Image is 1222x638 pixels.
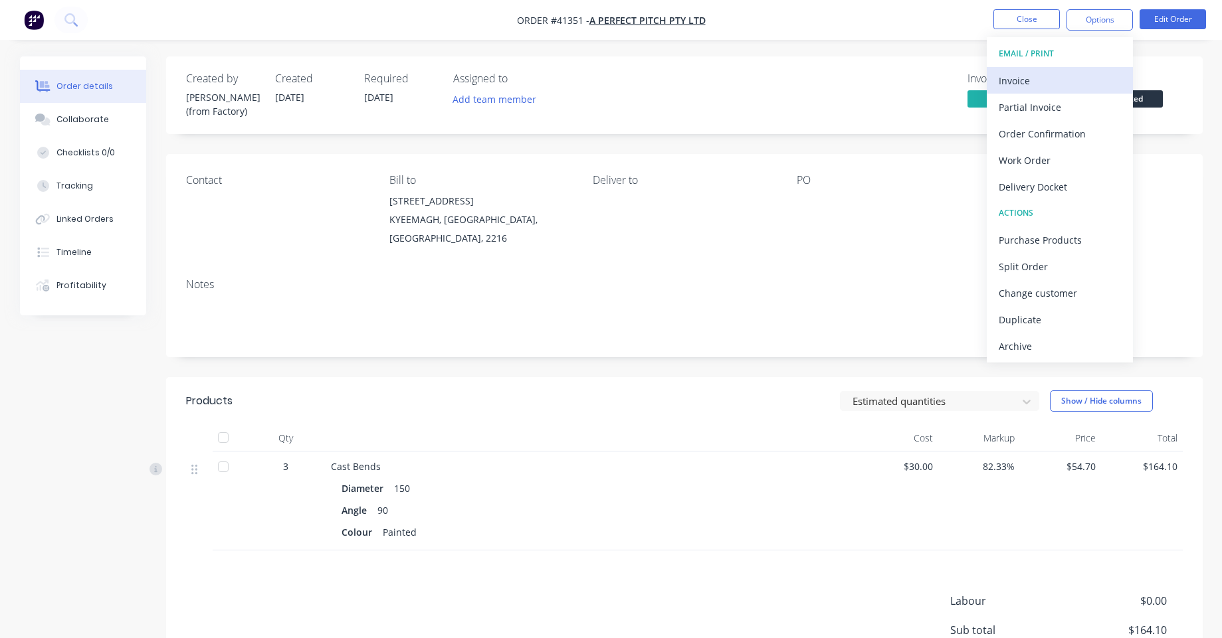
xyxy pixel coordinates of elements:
div: 150 [389,479,415,498]
div: KYEEMAGH, [GEOGRAPHIC_DATA], [GEOGRAPHIC_DATA], 2216 [389,210,571,248]
span: $164.10 [1106,459,1177,473]
div: Order details [56,80,113,92]
span: Labour [950,593,1069,609]
div: Notes [186,278,1183,291]
span: [DATE] [364,91,393,104]
div: Angle [342,501,372,520]
div: Partial Invoice [999,98,1121,117]
button: Edit Order [1140,9,1206,29]
div: [STREET_ADDRESS] [389,192,571,210]
div: Contact [186,174,368,187]
div: Collaborate [56,114,109,125]
div: Qty [246,425,326,451]
div: Checklists 0/0 [56,147,115,159]
div: Price [1020,425,1102,451]
span: $0.00 [1068,593,1166,609]
div: Order Confirmation [999,124,1121,143]
div: Markup [938,425,1020,451]
div: Change customer [999,283,1121,303]
div: EMAIL / PRINT [999,45,1121,62]
button: Order details [20,70,146,103]
div: Created by [186,72,259,85]
span: Yes [967,90,1047,107]
div: Tracking [56,180,93,192]
div: Invoice [999,71,1121,90]
div: Archive [999,337,1121,356]
div: 90 [372,501,393,520]
button: Add team member [445,90,543,108]
div: Painted [377,522,422,542]
div: [PERSON_NAME] (from Factory) [186,90,259,118]
button: Options [1067,9,1133,31]
div: Timeline [56,246,92,258]
div: Purchase Products [999,230,1121,250]
div: Products [186,393,233,409]
button: Tracking [20,169,146,202]
span: $164.10 [1068,622,1166,638]
span: [DATE] [275,91,304,104]
span: Cast Bends [331,460,381,473]
div: Linked Orders [56,213,114,225]
div: Required [364,72,437,85]
button: Profitability [20,269,146,302]
span: $30.00 [863,459,934,473]
span: $54.70 [1025,459,1096,473]
div: Diameter [342,479,389,498]
div: ACTIONS [999,204,1121,222]
button: Linked Orders [20,202,146,236]
div: Total [1101,425,1183,451]
div: Invoiced [967,72,1067,85]
div: Work Order [999,151,1121,170]
div: Cost [857,425,939,451]
div: PO [797,174,979,187]
span: Order #41351 - [517,14,589,27]
div: Created [275,72,348,85]
img: Factory [24,10,44,30]
button: Close [993,9,1060,29]
div: Duplicate [999,310,1121,329]
div: Split Order [999,257,1121,276]
div: Deliver to [593,174,775,187]
div: Profitability [56,279,106,291]
span: Sub total [950,622,1069,638]
button: Show / Hide columns [1050,390,1153,412]
div: Bill to [389,174,571,187]
div: Delivery Docket [999,177,1121,197]
button: Timeline [20,236,146,269]
span: 3 [283,459,288,473]
span: 82.33% [944,459,1015,473]
button: Checklists 0/0 [20,136,146,169]
a: A PERFECT PITCH PTY LTD [589,14,706,27]
div: [STREET_ADDRESS]KYEEMAGH, [GEOGRAPHIC_DATA], [GEOGRAPHIC_DATA], 2216 [389,192,571,248]
div: Colour [342,522,377,542]
button: Collaborate [20,103,146,136]
div: Assigned to [453,72,586,85]
button: Add team member [453,90,544,108]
